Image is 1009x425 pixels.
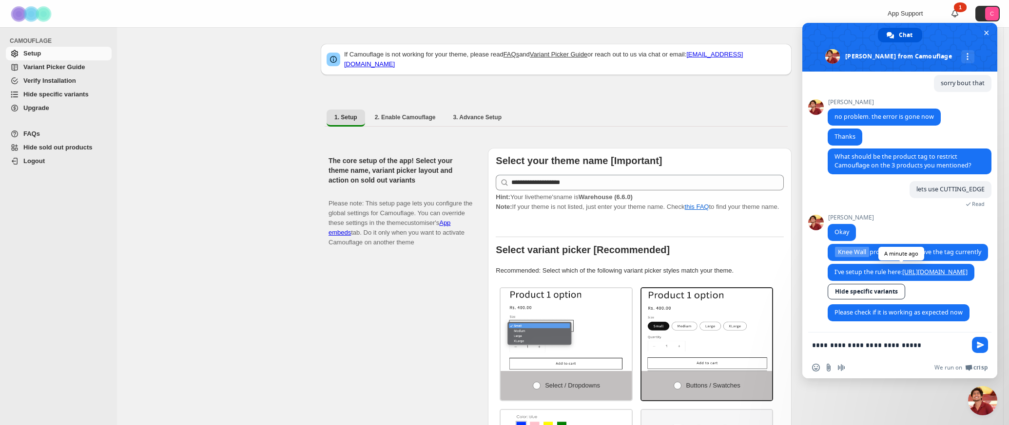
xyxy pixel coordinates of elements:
[530,51,587,58] a: Variant Picker Guide
[825,364,833,371] span: Send a file
[23,50,41,57] span: Setup
[23,104,49,111] span: Upgrade
[686,382,740,389] span: Buttons / Swatches
[941,79,985,87] span: sorry bout that
[888,10,923,17] span: App Support
[835,247,869,257] span: Knee Wall
[934,364,962,371] span: We run on
[837,364,845,371] span: Audio message
[8,0,57,27] img: Camouflage
[834,228,849,236] span: Okay
[329,156,472,185] h2: The core setup of the app! Select your theme name, variant picker layout and action on sold out v...
[496,155,662,166] b: Select your theme name [Important]
[950,9,960,18] a: 1
[504,51,520,58] a: FAQs
[985,7,999,20] span: Avatar with initials C
[954,2,967,12] div: 1
[828,99,941,106] span: [PERSON_NAME]
[828,214,874,221] span: [PERSON_NAME]
[828,284,905,299] a: Hide specific variants
[496,203,512,210] strong: Note:
[981,28,991,38] span: Close chat
[972,337,988,353] span: Send
[878,28,922,42] div: Chat
[812,341,966,350] textarea: Compose your message...
[6,74,112,88] a: Verify Installation
[496,192,784,212] p: If your theme is not listed, just enter your theme name. Check to find your theme name.
[6,88,112,101] a: Hide specific variants
[6,47,112,60] a: Setup
[496,266,784,276] p: Recommended: Select which of the following variant picker styles match your theme.
[685,203,709,210] a: this FAQ
[23,157,45,165] span: Logout
[334,113,357,121] span: 1. Setup
[453,113,502,121] span: 3. Advance Setup
[972,201,985,207] span: Read
[961,50,974,63] div: More channels
[23,144,93,151] span: Hide sold out products
[23,91,89,98] span: Hide specific variants
[6,141,112,154] a: Hide sold out products
[23,63,85,71] span: Variant Picker Guide
[6,101,112,115] a: Upgrade
[344,50,786,69] p: If Camouflage is not working for your theme, please read and or reach out to us via chat or email:
[375,113,436,121] span: 2. Enable Camouflage
[834,132,855,141] span: Thanks
[6,127,112,141] a: FAQs
[6,60,112,74] a: Variant Picker Guide
[834,268,968,276] span: I've setup the rule here:
[641,288,773,371] img: Buttons / Swatches
[812,364,820,371] span: Insert an emoji
[23,130,40,137] span: FAQs
[579,193,633,201] strong: Warehouse (6.6.0)
[834,308,963,316] span: Please check if it is working as expected now
[834,112,934,121] span: no problem. the error is gone now
[501,288,632,371] img: Select / Dropdowns
[6,154,112,168] a: Logout
[990,11,994,17] text: C
[916,185,985,193] span: lets use CUTTING_EDGE
[10,37,112,45] span: CAMOUFLAGE
[329,189,472,247] p: Please note: This setup page lets you configure the global settings for Camouflage. You can overr...
[899,28,912,42] span: Chat
[834,248,981,256] span: product doesn't have the tag currently
[934,364,988,371] a: We run onCrisp
[973,364,988,371] span: Crisp
[902,268,968,276] a: [URL][DOMAIN_NAME]
[968,386,997,415] div: Close chat
[834,152,971,169] span: What should be the product tag to restrict Camouflage on the 3 products you mentioned?
[496,193,510,201] strong: Hint:
[496,193,632,201] span: Your live theme's name is
[975,6,1000,21] button: Avatar with initials C
[545,382,600,389] span: Select / Dropdowns
[496,244,670,255] b: Select variant picker [Recommended]
[23,77,76,84] span: Verify Installation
